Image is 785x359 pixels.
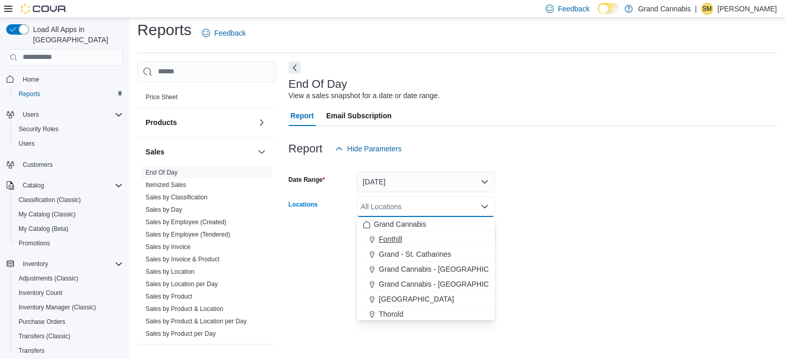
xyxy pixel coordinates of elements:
[146,206,182,214] span: Sales by Day
[14,287,67,299] a: Inventory Count
[357,217,495,232] button: Grand Cannabis
[255,116,268,129] button: Products
[14,330,74,342] a: Transfers (Classic)
[14,237,123,249] span: Promotions
[10,286,127,300] button: Inventory Count
[289,90,440,101] div: View a sales snapshot for a date or date range.
[357,217,495,337] div: Choose from the following options
[19,125,58,133] span: Security Roles
[14,208,80,221] a: My Catalog (Classic)
[598,3,619,14] input: Dark Mode
[2,157,127,172] button: Customers
[19,332,70,340] span: Transfers (Classic)
[137,166,276,344] div: Sales
[14,208,123,221] span: My Catalog (Classic)
[14,287,123,299] span: Inventory Count
[701,3,713,15] div: Shaunna McPhail
[19,196,81,204] span: Classification (Classic)
[14,223,123,235] span: My Catalog (Beta)
[357,232,495,247] button: Fonthill
[23,260,48,268] span: Inventory
[146,256,219,263] a: Sales by Invoice & Product
[23,111,39,119] span: Users
[19,73,123,86] span: Home
[10,236,127,251] button: Promotions
[146,280,218,288] a: Sales by Location per Day
[19,258,52,270] button: Inventory
[19,73,43,86] a: Home
[289,200,318,209] label: Locations
[14,345,123,357] span: Transfers
[19,318,66,326] span: Purchase Orders
[289,61,301,74] button: Next
[146,168,178,177] span: End Of Day
[326,105,392,126] span: Email Subscription
[379,249,451,259] span: Grand - St. Catharines
[10,207,127,222] button: My Catalog (Classic)
[379,309,403,319] span: Thorold
[558,4,589,14] span: Feedback
[357,292,495,307] button: [GEOGRAPHIC_DATA]
[289,143,323,155] h3: Report
[10,315,127,329] button: Purchase Orders
[19,139,35,148] span: Users
[289,78,347,90] h3: End Of Day
[2,107,127,122] button: Users
[146,268,195,276] span: Sales by Location
[10,271,127,286] button: Adjustments (Classic)
[14,137,123,150] span: Users
[146,305,223,313] a: Sales by Product & Location
[137,20,191,40] h1: Reports
[14,137,39,150] a: Users
[21,4,67,14] img: Cova
[14,123,62,135] a: Security Roles
[146,206,182,213] a: Sales by Day
[146,330,216,338] span: Sales by Product per Day
[14,316,123,328] span: Purchase Orders
[717,3,777,15] p: [PERSON_NAME]
[19,225,69,233] span: My Catalog (Beta)
[480,202,489,211] button: Close list of options
[10,193,127,207] button: Classification (Classic)
[14,301,123,314] span: Inventory Manager (Classic)
[14,194,123,206] span: Classification (Classic)
[14,237,54,249] a: Promotions
[331,138,406,159] button: Hide Parameters
[146,243,190,251] span: Sales by Invoice
[14,88,123,100] span: Reports
[2,257,127,271] button: Inventory
[379,264,513,274] span: Grand Cannabis - [GEOGRAPHIC_DATA]
[146,293,193,300] a: Sales by Product
[291,105,314,126] span: Report
[146,280,218,288] span: Sales by Location per Day
[14,272,83,285] a: Adjustments (Classic)
[357,262,495,277] button: Grand Cannabis - [GEOGRAPHIC_DATA]
[146,268,195,275] a: Sales by Location
[638,3,691,15] p: Grand Cannabis
[14,272,123,285] span: Adjustments (Classic)
[23,161,53,169] span: Customers
[14,301,100,314] a: Inventory Manager (Classic)
[146,218,227,226] a: Sales by Employee (Created)
[23,181,44,190] span: Catalog
[10,136,127,151] button: Users
[146,147,253,157] button: Sales
[146,330,216,337] a: Sales by Product per Day
[146,194,207,201] a: Sales by Classification
[146,193,207,201] span: Sales by Classification
[146,181,186,189] span: Itemized Sales
[146,117,177,128] h3: Products
[695,3,697,15] p: |
[146,147,165,157] h3: Sales
[146,292,193,301] span: Sales by Product
[19,210,76,218] span: My Catalog (Classic)
[146,169,178,176] a: End Of Day
[19,274,78,283] span: Adjustments (Classic)
[14,194,85,206] a: Classification (Classic)
[146,93,178,101] a: Price Sheet
[10,329,127,344] button: Transfers (Classic)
